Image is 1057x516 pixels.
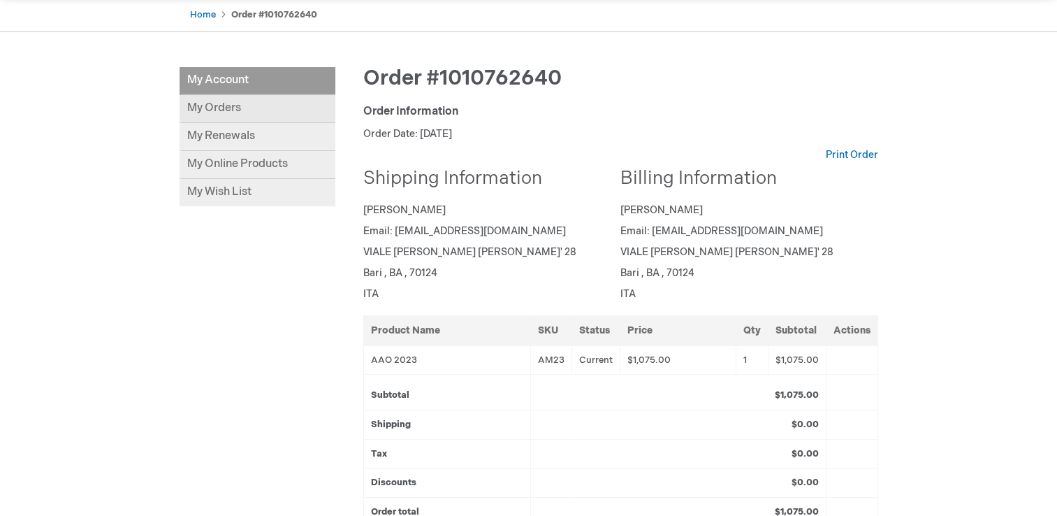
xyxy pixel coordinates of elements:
strong: $1,075.00 [775,389,819,401]
strong: Subtotal [371,389,409,401]
span: Email: [EMAIL_ADDRESS][DOMAIN_NAME] [620,225,823,237]
td: Current [571,345,620,375]
td: 1 [736,345,768,375]
th: Price [620,315,736,345]
a: My Wish List [180,179,335,206]
a: My Renewals [180,123,335,151]
span: Bari , BA , 70124 [363,267,437,279]
th: Actions [826,315,877,345]
strong: Tax [371,448,387,459]
th: Qty [736,315,768,345]
span: Bari , BA , 70124 [620,267,694,279]
span: Email: [EMAIL_ADDRESS][DOMAIN_NAME] [363,225,566,237]
a: My Orders [180,95,335,123]
a: Print Order [826,148,878,162]
a: My Online Products [180,151,335,179]
span: [PERSON_NAME] [620,204,703,216]
span: ITA [363,288,379,300]
div: Order Information [363,104,878,120]
h2: Billing Information [620,169,868,189]
span: VIALE [PERSON_NAME] [PERSON_NAME]' 28 [363,246,576,258]
strong: Discounts [371,477,416,488]
p: Order Date: [DATE] [363,127,878,141]
td: AM23 [530,345,571,375]
strong: Order #1010762640 [231,9,317,20]
span: Order #1010762640 [363,66,562,91]
td: $1,075.00 [768,345,826,375]
h2: Shipping Information [363,169,611,189]
td: $1,075.00 [620,345,736,375]
th: Subtotal [768,315,826,345]
strong: $0.00 [792,477,819,488]
strong: $0.00 [792,419,819,430]
span: ITA [620,288,636,300]
strong: Shipping [371,419,411,430]
span: VIALE [PERSON_NAME] [PERSON_NAME]' 28 [620,246,833,258]
strong: $0.00 [792,448,819,459]
th: SKU [530,315,571,345]
a: Home [190,9,216,20]
span: [PERSON_NAME] [363,204,446,216]
th: Status [571,315,620,345]
td: AAO 2023 [363,345,530,375]
th: Product Name [363,315,530,345]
